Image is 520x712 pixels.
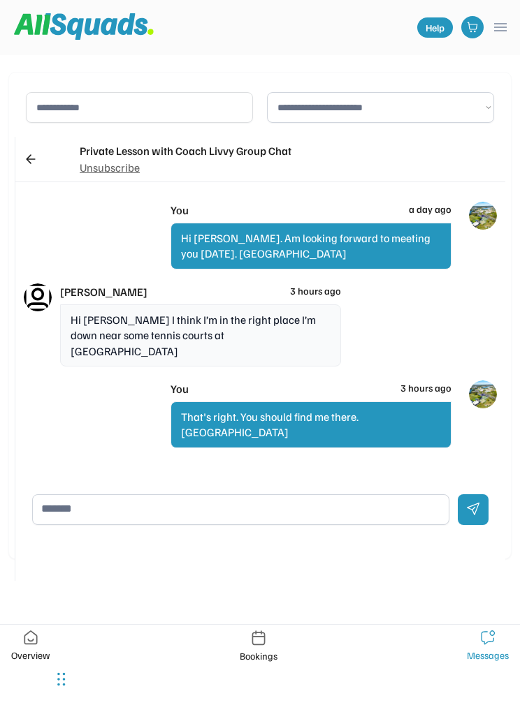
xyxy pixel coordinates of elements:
img: Icon%20%2835%29.svg [252,631,266,646]
div: Messages [467,648,509,663]
div: [PERSON_NAME] [60,284,147,301]
div: Unsubscribe [80,160,140,177]
a: Help [417,18,453,38]
div: Private Lesson with Coach Livvy Group Chat [80,143,291,160]
button: menu [492,20,509,36]
img: Squad%20Logo.svg [14,14,154,40]
img: Icon%20%282%29.svg [24,284,52,312]
div: You [171,381,189,398]
img: shopping-cart-01%20%281%29.svg [467,22,478,34]
div: 3 hours ago [400,381,452,396]
div: You [171,202,189,219]
img: drone%20Tennis%20Courts-12.jpg [469,202,497,230]
img: yH5BAEAAAAALAAAAAABAAEAAAIBRAA7 [43,146,71,174]
img: Icon%20%2846%29.svg [481,631,495,646]
img: drone%20Tennis%20Courts-12.jpg [469,381,497,409]
div: 3 hours ago [290,284,341,299]
div: That's right. You should find me there. [GEOGRAPHIC_DATA] [171,402,452,449]
div: Hi [PERSON_NAME] I think I’m in the right place I’m down near some tennis courts at [GEOGRAPHIC_D... [60,305,341,367]
div: a day ago [409,202,452,217]
img: Icon%20%2837%29.svg [24,631,38,646]
div: Bookings [240,649,277,664]
div: Hi [PERSON_NAME]. Am looking forward to meeting you [DATE]. [GEOGRAPHIC_DATA] [171,223,452,270]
